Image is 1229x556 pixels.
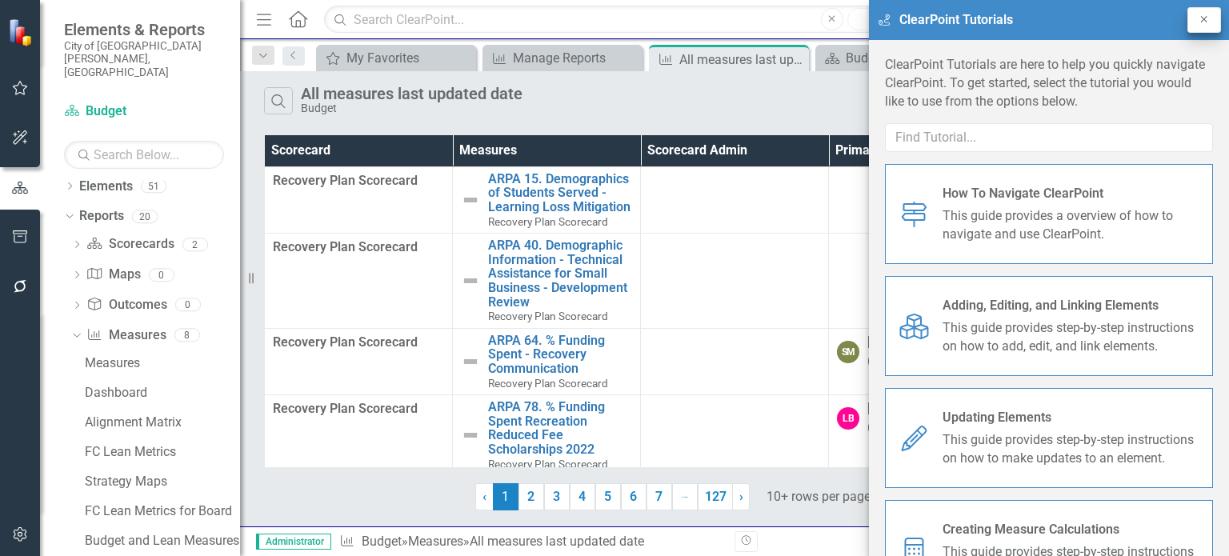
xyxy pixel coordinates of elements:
a: Budget and Lean Measures [81,528,240,554]
td: Double-Click to Edit Right Click for Context Menu [453,328,641,394]
span: This guide provides a overview of how to navigate and use ClearPoint. [943,207,1200,244]
span: Recovery Plan Scorecard [488,377,608,390]
a: Budget [362,534,402,549]
td: Double-Click to Edit [641,234,829,329]
small: City of [GEOGRAPHIC_DATA][PERSON_NAME], [GEOGRAPHIC_DATA] [64,39,224,78]
span: Recovery Plan Scorecard [488,458,608,470]
a: Maps [86,266,140,284]
a: Measures [408,534,463,549]
a: 5 [595,483,621,510]
button: Search [847,8,927,30]
td: Double-Click to Edit Right Click for Context Menu [453,166,641,233]
a: 7 [647,483,672,510]
span: Adding, Editing, and Linking Elements [943,297,1200,315]
a: Reports [79,207,124,226]
td: Double-Click to Edit [829,234,1017,329]
div: 2 [182,238,208,251]
div: LB [837,407,859,430]
div: Manage Reports [513,48,639,68]
img: Not Defined [461,271,480,290]
a: ARPA 78. % Funding Spent Recreation Reduced Fee Scholarships 2022 [488,400,632,456]
span: This guide provides step-by-step instructions on how to make updates to an element. [943,431,1200,468]
a: ARPA 40. Demographic Information - Technical Assistance for Small Business - Development Review [488,238,632,309]
div: FC Lean Metrics [85,445,240,459]
span: Creating Measure Calculations [943,521,1200,539]
span: This guide provides step-by-step instructions on how to add, edit, and link elements. [943,319,1200,356]
input: Search ClearPoint... [324,6,931,34]
div: All measures last updated date [679,50,805,70]
div: Budget and Lean Measures [85,534,240,548]
a: FC Lean Metrics [81,439,240,465]
a: 4 [570,483,595,510]
div: 8 [174,329,200,342]
span: How To Navigate ClearPoint [943,185,1200,203]
td: Double-Click to Edit Right Click for Context Menu [453,395,641,476]
a: Dashboard [81,380,240,406]
a: ARPA 15. Demographics of Students Served - Learning Loss Mitigation [488,172,632,214]
td: Double-Click to Edit [829,166,1017,233]
a: My Favorites [320,48,472,68]
div: FC Lean Metrics for Board [85,504,240,518]
div: All measures last updated date [470,534,644,549]
span: 1 [493,483,518,510]
div: 51 [141,179,166,193]
a: FC Lean Metrics for Board [81,498,240,524]
span: ‹ [482,489,486,504]
div: Budget and Lean Measures [846,48,971,68]
div: All measures last updated date [301,85,522,102]
a: Budget and Lean Measures [819,48,971,68]
a: Budget [64,102,224,121]
span: › [739,489,743,504]
div: Alignment Matrix [85,415,240,430]
a: 127 [698,483,733,510]
span: Administrator [256,534,331,550]
td: Double-Click to Edit Right Click for Context Menu [453,234,641,329]
span: Updating Elements [943,409,1200,427]
div: Strategy Maps [85,474,240,489]
a: Measures [86,326,166,345]
a: Alignment Matrix [81,410,240,435]
span: Recovery Plan Scorecard [273,401,418,416]
div: SM [837,341,859,363]
td: Double-Click to Edit [641,166,829,233]
div: Budget [301,102,522,114]
span: Recovery Plan Scorecard [273,173,418,188]
div: 0 [175,298,201,312]
a: ARPA 64. % Funding Spent - Recovery Communication [488,334,632,376]
img: ClearPoint Strategy [7,18,37,47]
td: Double-Click to Edit [641,395,829,476]
div: 0 [149,268,174,282]
span: Recovery Plan Scorecard [488,215,608,228]
a: Scorecards [86,235,174,254]
img: Not Defined [461,426,480,445]
span: Elements & Reports [64,20,224,39]
div: [PERSON_NAME] (Finance - Recovery) [867,334,1008,370]
div: » » [339,533,723,551]
div: Dashboard [85,386,240,400]
a: Manage Reports [486,48,639,68]
span: Recovery Plan Scorecard [273,334,418,350]
a: Measures [81,350,240,376]
a: 3 [544,483,570,510]
a: Outcomes [86,296,166,314]
td: Double-Click to Edit [641,328,829,394]
input: Search Below... [64,141,224,169]
div: Measures [85,356,240,370]
a: 2 [518,483,544,510]
a: Strategy Maps [81,469,240,494]
td: Double-Click to Edit [829,395,1017,476]
a: 6 [621,483,647,510]
img: Not Defined [461,352,480,371]
div: [PERSON_NAME] (Recreation) [867,400,1008,437]
span: ClearPoint Tutorials are here to help you quickly navigate ClearPoint. To get started, select the... [885,57,1205,109]
span: ClearPoint Tutorials [899,11,1013,30]
img: Not Defined [461,190,480,210]
a: Elements [79,178,133,196]
div: My Favorites [346,48,472,68]
div: 20 [132,210,158,223]
span: Recovery Plan Scorecard [273,239,418,254]
span: Recovery Plan Scorecard [488,310,608,322]
input: Find Tutorial... [885,123,1213,153]
td: Double-Click to Edit [829,328,1017,394]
